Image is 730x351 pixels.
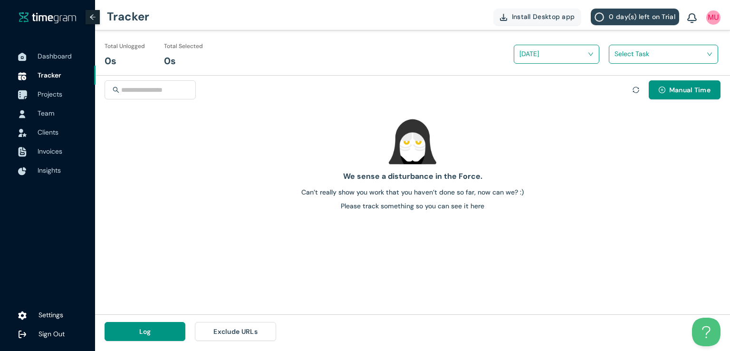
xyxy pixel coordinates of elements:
span: Dashboard [38,52,72,60]
img: TimeTrackerIcon [18,72,27,80]
img: UserIcon [18,110,27,118]
span: Sign Out [38,330,65,338]
button: Log [105,322,185,341]
a: timegram [19,11,76,23]
button: 0 day(s) left on Trial [591,9,679,25]
img: InsightsIcon [18,167,27,175]
img: BellIcon [687,13,697,24]
img: DashboardIcon [18,53,27,61]
h1: We sense a disturbance in the Force. [99,170,726,182]
span: Manual Time [669,85,711,95]
h1: 0s [164,54,176,68]
span: Log [139,326,151,337]
img: timegram [19,12,76,23]
img: DownloadApp [500,14,507,21]
span: Invoices [38,147,62,156]
h1: Total Unlogged [105,42,145,51]
h1: Tracker [107,2,149,31]
span: 0 day(s) left on Trial [609,11,675,22]
h1: Total Selected [164,42,203,51]
span: Projects [38,90,62,98]
span: Install Desktop app [512,11,575,22]
img: InvoiceIcon [18,129,27,137]
button: plus-circleManual Time [649,80,720,99]
span: plus-circle [659,87,665,94]
img: ProjectIcon [18,90,27,100]
span: Team [38,109,54,117]
button: Exclude URLs [195,322,276,341]
span: arrow-left [89,14,96,20]
span: Clients [38,128,58,136]
img: empty [389,118,436,166]
h1: 0s [105,54,116,68]
span: search [113,87,119,93]
img: logOut.ca60ddd252d7bab9102ea2608abe0238.svg [18,330,27,339]
span: sync [633,87,639,93]
span: Settings [38,311,63,319]
button: Install Desktop app [493,9,582,25]
img: UserIcon [706,10,720,25]
span: Insights [38,166,61,175]
h1: Can’t really show you work that you haven’t done so far, now can we? :) [99,187,726,197]
iframe: Toggle Customer Support [692,318,720,346]
img: settings.78e04af822cf15d41b38c81147b09f22.svg [18,311,27,321]
img: InvoiceIcon [18,147,27,157]
h1: Please track something so you can see it here [99,201,726,211]
span: Tracker [38,71,61,79]
span: Exclude URLs [213,326,258,337]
